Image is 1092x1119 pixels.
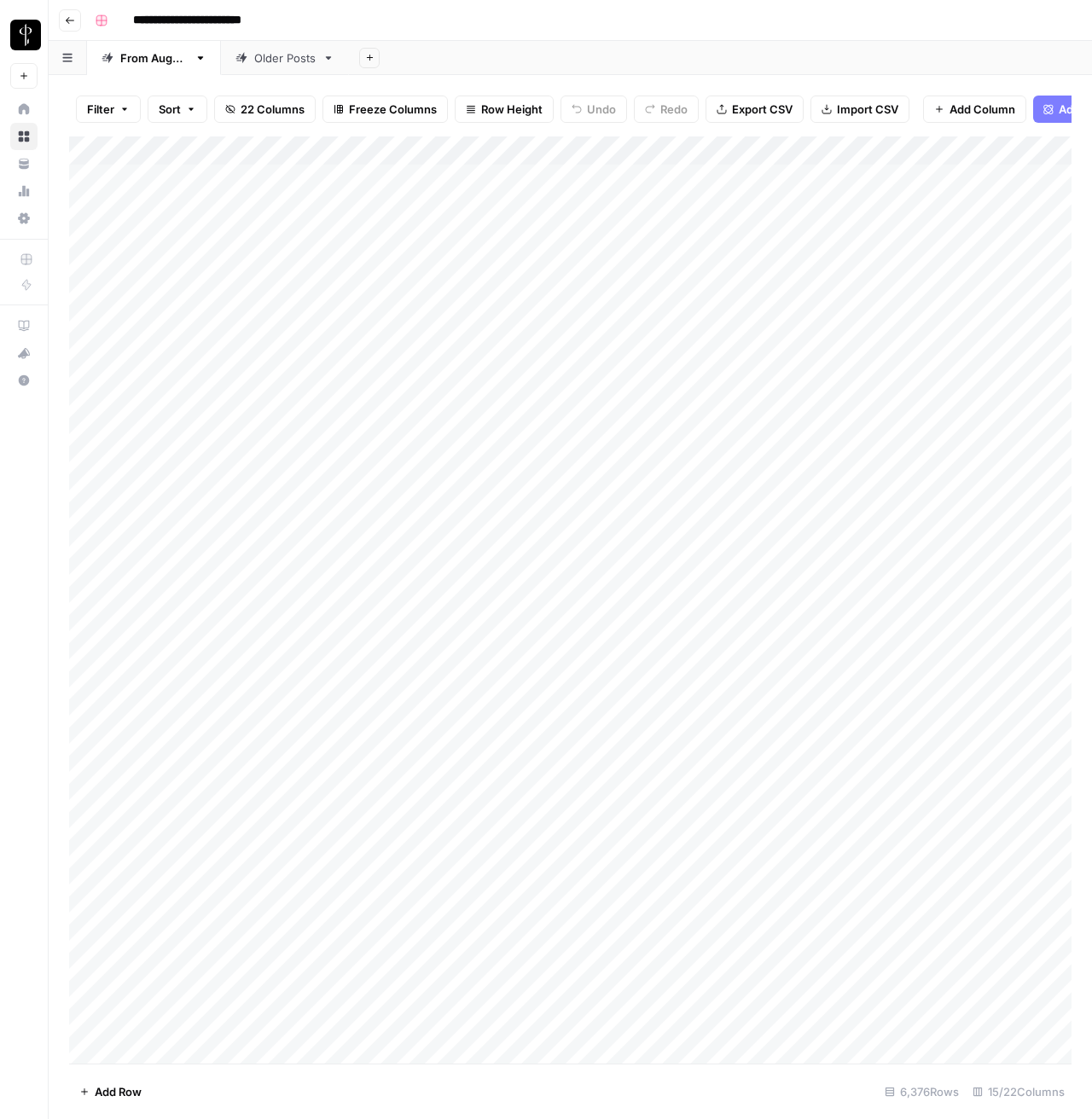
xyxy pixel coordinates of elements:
button: Workspace: LP Production Workloads [10,14,38,56]
span: 22 Columns [241,101,305,118]
img: LP Production Workloads Logo [10,20,41,50]
a: Your Data [10,150,38,177]
span: Filter [87,101,114,118]
div: From [DATE] [120,49,188,67]
div: Older Posts [254,49,316,67]
span: Export CSV [732,101,793,118]
span: Import CSV [837,101,898,118]
span: Undo [587,101,616,118]
a: Home [10,96,38,123]
button: Export CSV [706,96,804,123]
button: Row Height [455,96,554,123]
button: Undo [561,96,627,123]
button: Sort [148,96,207,123]
button: What's new? [10,339,38,367]
div: 15/22 Columns [966,1078,1072,1105]
a: From [DATE] [87,41,221,75]
span: Row Height [481,101,543,118]
span: Sort [159,101,181,118]
button: Add Column [923,96,1026,123]
span: Add Column [950,101,1015,118]
button: Filter [76,96,141,123]
div: 6,376 Rows [878,1078,966,1105]
a: Usage [10,177,38,205]
button: 22 Columns [214,96,316,123]
a: Browse [10,123,38,150]
span: Redo [660,101,688,118]
span: Freeze Columns [349,101,437,118]
a: Older Posts [221,41,349,75]
button: Help + Support [10,367,38,394]
button: Import CSV [810,96,909,123]
a: Settings [10,205,38,232]
button: Freeze Columns [322,96,448,123]
a: AirOps Academy [10,312,38,339]
span: Add Row [95,1083,142,1100]
button: Add Row [69,1078,152,1105]
button: Redo [634,96,699,123]
div: What's new? [11,340,37,366]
